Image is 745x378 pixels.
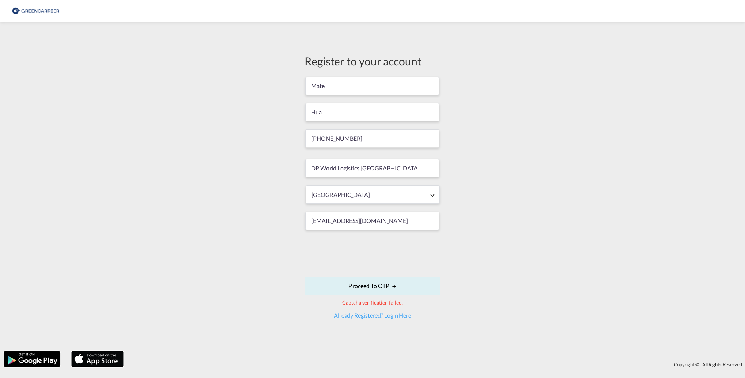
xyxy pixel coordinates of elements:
[305,277,440,295] button: Proceed to OTPicon-arrow-right
[312,191,370,198] div: [GEOGRAPHIC_DATA]
[305,53,440,69] div: Register to your account
[305,77,439,95] input: Enter First Name
[391,284,397,289] md-icon: icon-arrow-right
[11,3,60,19] img: 8cf206808afe11efa76fcd1e3d746489.png
[127,358,745,371] div: Copyright © . All Rights Reserved
[342,299,402,306] div: Captcha verification failed.
[3,350,61,368] img: google.png
[317,237,428,266] iframe: reCAPTCHA
[305,129,439,148] input: Phone Number
[305,103,439,121] input: Enter Last Name
[305,212,439,230] input: Enter Email
[70,350,125,368] img: apple.png
[334,312,411,319] a: Already Registered? Login Here
[306,185,440,204] md-select: Enter Country: Germany
[305,159,439,177] input: Enter Company Name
